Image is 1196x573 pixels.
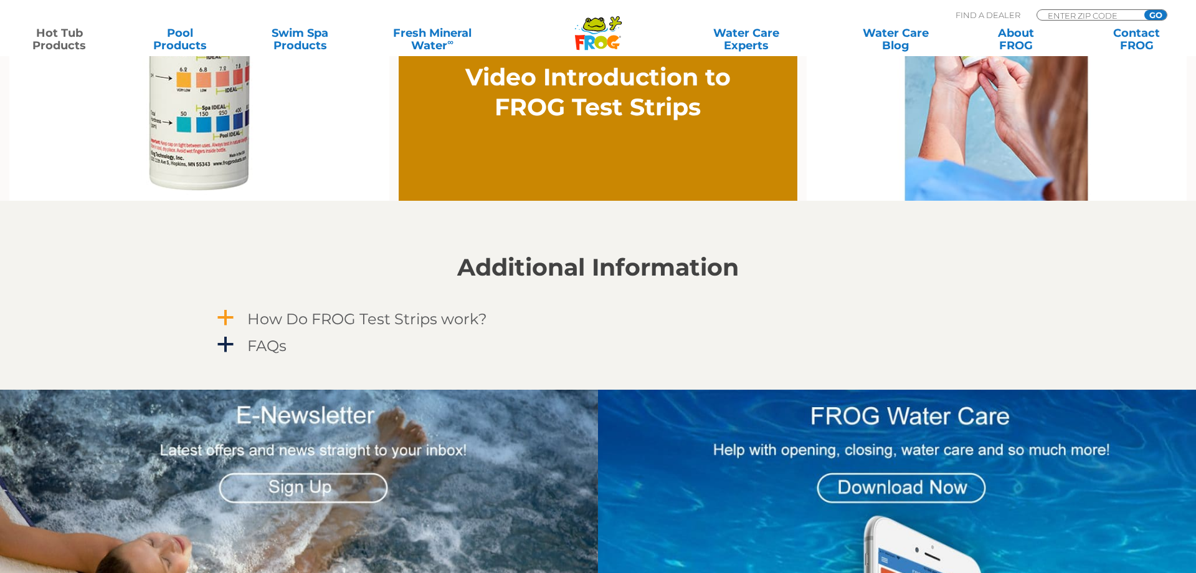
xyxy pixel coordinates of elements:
h2: Additional Information [215,254,981,281]
a: Water CareBlog [849,27,942,52]
input: Zip Code Form [1046,10,1131,21]
a: Swim SpaProducts [254,27,347,52]
a: a How Do FROG Test Strips work? [215,307,981,330]
input: GO [1144,10,1167,20]
sup: ∞ [447,37,453,47]
h2: Video Introduction to FROG Test Strips [458,62,738,122]
span: a [216,335,235,354]
h4: How Do FROG Test Strips work? [247,311,487,327]
a: PoolProducts [133,27,226,52]
span: a [216,309,235,327]
a: Water CareExperts [670,27,822,52]
a: a FAQs [215,334,981,357]
a: Hot TubProducts [12,27,106,52]
a: AboutFROG [969,27,1063,52]
a: Fresh MineralWater∞ [374,27,491,52]
h4: FAQs [247,337,287,354]
p: Find A Dealer [956,9,1020,21]
a: ContactFROG [1090,27,1184,52]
